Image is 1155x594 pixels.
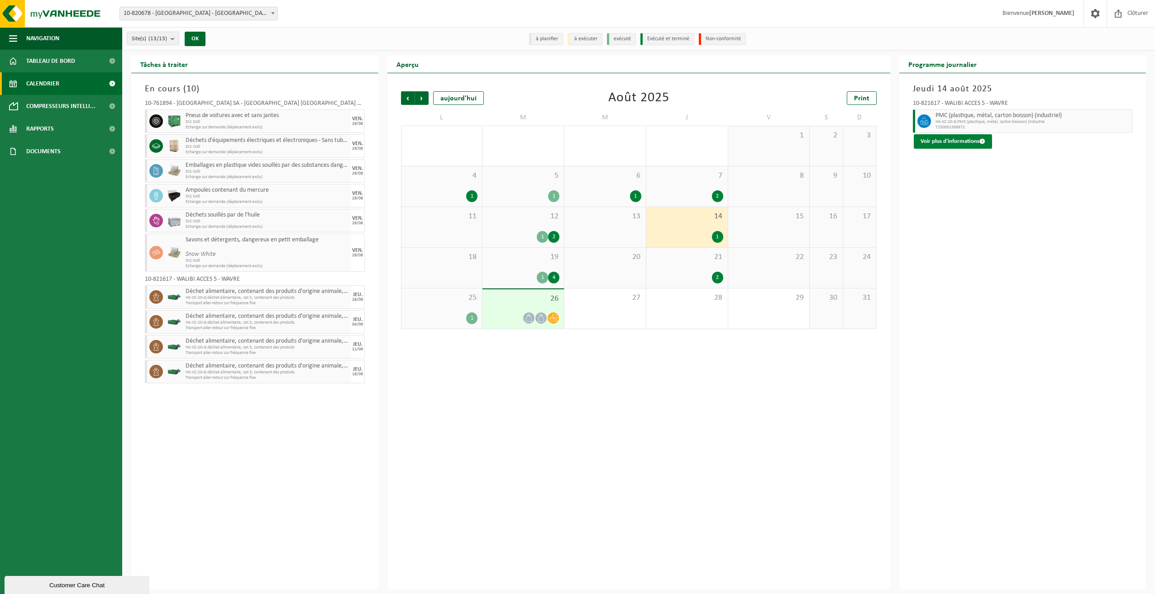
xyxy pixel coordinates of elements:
[353,292,363,297] div: JEU.
[352,146,363,151] div: 29/08
[733,131,805,141] span: 1
[814,252,838,262] span: 23
[640,33,694,45] li: Exécuté et terminé
[185,32,205,46] button: OK
[935,119,1130,125] span: HK-XZ-20-G PMC (plastique, métal, carton boisson) (industrie
[651,212,723,222] span: 14
[5,574,151,594] iframe: chat widget
[415,91,429,105] span: Suivant
[167,214,181,227] img: PB-LB-0680-HPE-GY-11
[26,50,75,72] span: Tableau de bord
[352,372,363,377] div: 18/09
[186,85,196,94] span: 10
[733,252,805,262] span: 22
[352,253,363,258] div: 29/08
[935,112,1130,119] span: PMC (plastique, métal, carton boisson) (industriel)
[120,7,277,20] span: 10-820678 - WALIBI - WAVRE
[352,166,363,171] div: VEN.
[712,231,723,243] div: 1
[401,109,483,126] td: L
[352,216,363,221] div: VEN.
[26,95,95,118] span: Compresseurs intelli...
[132,32,167,46] span: Site(s)
[651,293,723,303] span: 28
[167,189,181,203] img: PB-LB-1100-HPE-BK-10
[712,272,723,283] div: 2
[186,338,349,345] span: Déchet alimentaire, contenant des produits d'origine animale, emballage mélangé (sans verre), cat 3
[569,252,641,262] span: 20
[145,82,365,96] h3: En cours ( )
[728,109,810,126] td: V
[814,212,838,222] span: 16
[569,212,641,222] span: 13
[186,224,349,230] span: Echange sur demande (déplacement exclu)
[145,276,365,285] div: 10-821617 - WALIBI ACCÈS 5 - WAVRE
[186,345,349,350] span: HK-XZ-20-G déchet alimentaire, cat 3, contenant des produits
[352,171,363,176] div: 29/08
[733,171,805,181] span: 8
[167,164,181,178] img: LP-PA-00000-WDN-11
[352,347,363,352] div: 11/09
[733,293,805,303] span: 29
[167,294,181,301] img: HK-XZ-20-GN-01
[186,251,216,258] i: Snow White
[810,109,843,126] td: S
[529,33,563,45] li: à planifier
[548,190,559,202] div: 1
[167,139,181,153] img: PB-WB-1440-WDN-00-00
[401,91,415,105] span: Précédent
[814,293,838,303] span: 30
[145,100,365,109] div: 10-761894 - [GEOGRAPHIC_DATA] SA - [GEOGRAPHIC_DATA] [GEOGRAPHIC_DATA] & AQUALIBI - [GEOGRAPHIC_D...
[699,33,746,45] li: Non-conformité
[352,116,363,122] div: VEN.
[630,190,641,202] div: 1
[847,91,877,105] a: Print
[651,252,723,262] span: 21
[848,212,872,222] span: 17
[186,375,349,381] span: Transport aller-retour sur fréquence fixe
[352,322,363,327] div: 04/09
[186,162,349,169] span: Emballages en plastique vides souillés par des substances dangereuses
[935,125,1130,130] span: T250002399872
[914,134,992,149] button: Voir plus d'informations
[406,252,478,262] span: 18
[607,33,636,45] li: exécuté
[352,221,363,226] div: 29/08
[167,368,181,375] img: HK-XZ-20-GN-01
[26,140,61,163] span: Documents
[131,55,197,73] h2: Tâches à traiter
[548,272,559,283] div: 4
[186,363,349,370] span: Déchet alimentaire, contenant des produits d'origine animale, emballage mélangé (sans verre), cat 3
[487,252,559,262] span: 19
[564,109,646,126] td: M
[406,293,478,303] span: 25
[854,95,869,102] span: Print
[26,118,54,140] span: Rapports
[186,236,349,244] span: Savons et détergents, dangereux en petit emballage
[466,312,477,324] div: 1
[352,191,363,196] div: VEN.
[26,27,59,50] span: Navigation
[186,370,349,375] span: HK-XZ-20-G déchet alimentaire, cat 3, contenant des produits
[848,293,872,303] span: 31
[186,212,349,219] span: Déchets souillés par de l'huile
[537,231,548,243] div: 1
[167,246,181,259] img: LP-PA-00000-WDN-11
[406,171,478,181] span: 4
[186,264,349,269] span: Echange sur demande (déplacement exclu)
[186,125,349,130] span: Echange sur demande (déplacement exclu)
[406,212,478,222] span: 11
[352,141,363,146] div: VEN.
[733,212,805,222] span: 15
[353,367,363,372] div: JEU.
[186,301,349,306] span: Transport aller-retour sur fréquence fixe
[186,320,349,325] span: HK-XZ-20-G déchet alimentaire, cat 3, contenant des produits
[148,36,167,42] count: (13/13)
[127,32,179,45] button: Site(s)(13/13)
[186,313,349,320] span: Déchet alimentaire, contenant des produits d'origine animale, emballage mélangé (sans verre), cat 3
[569,171,641,181] span: 6
[186,169,349,174] span: DIS Colli
[433,91,484,105] div: aujourd'hui
[186,288,349,295] span: Déchet alimentaire, contenant des produits d'origine animale, emballage mélangé (sans verre), cat 3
